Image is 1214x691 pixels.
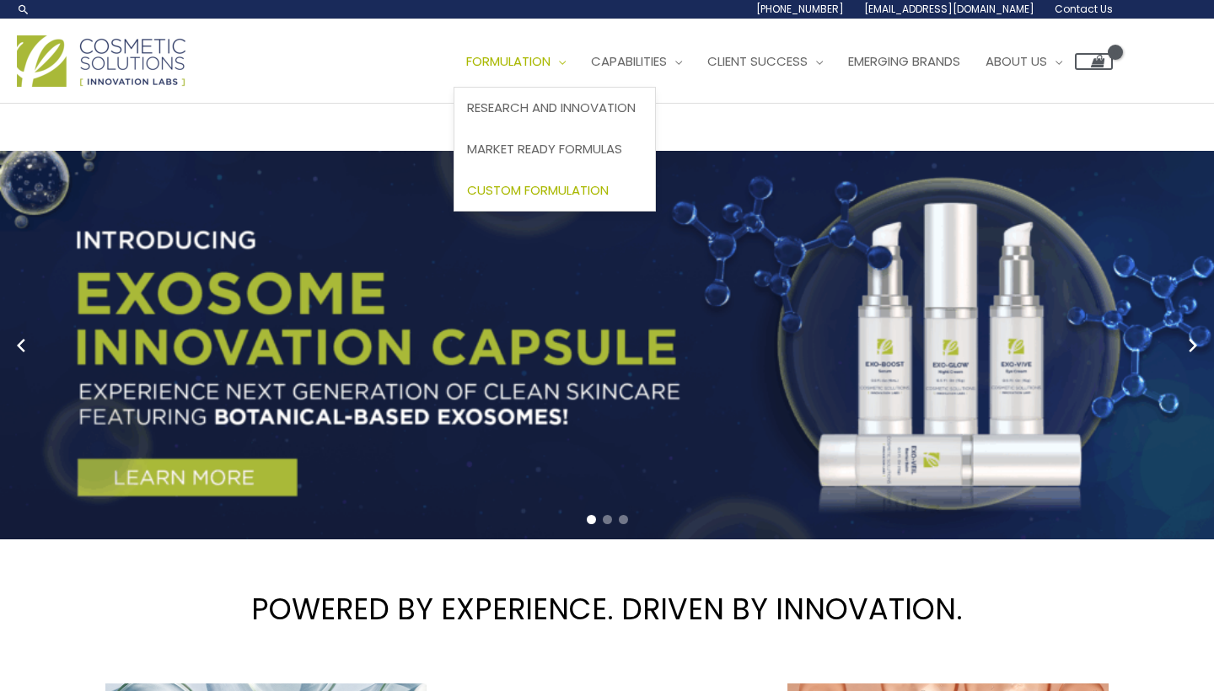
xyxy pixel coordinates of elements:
[17,35,185,87] img: Cosmetic Solutions Logo
[454,36,578,87] a: Formulation
[619,515,628,524] span: Go to slide 3
[578,36,695,87] a: Capabilities
[695,36,835,87] a: Client Success
[454,129,655,170] a: Market Ready Formulas
[466,52,551,70] span: Formulation
[973,36,1075,87] a: About Us
[454,169,655,211] a: Custom Formulation
[441,36,1113,87] nav: Site Navigation
[848,52,960,70] span: Emerging Brands
[8,333,34,358] button: Previous slide
[864,2,1034,16] span: [EMAIL_ADDRESS][DOMAIN_NAME]
[756,2,844,16] span: [PHONE_NUMBER]
[707,52,808,70] span: Client Success
[603,515,612,524] span: Go to slide 2
[587,515,596,524] span: Go to slide 1
[17,3,30,16] a: Search icon link
[1180,333,1206,358] button: Next slide
[1055,2,1113,16] span: Contact Us
[467,140,622,158] span: Market Ready Formulas
[467,181,609,199] span: Custom Formulation
[1075,53,1113,70] a: View Shopping Cart, empty
[591,52,667,70] span: Capabilities
[986,52,1047,70] span: About Us
[454,88,655,129] a: Research and Innovation
[467,99,636,116] span: Research and Innovation
[835,36,973,87] a: Emerging Brands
